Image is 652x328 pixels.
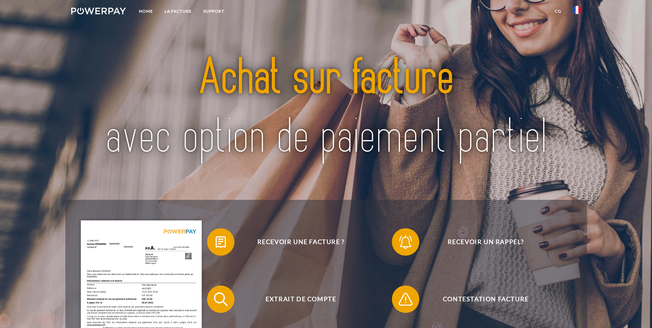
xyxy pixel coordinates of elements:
button: Extrait de compte [207,286,385,313]
a: Home [133,5,159,17]
button: Contestation Facture [392,286,570,313]
button: Recevoir un rappel? [392,228,570,256]
img: fr [573,6,581,14]
a: Support [197,5,230,17]
button: Recevoir une facture ? [207,228,385,256]
img: qb_bill.svg [212,233,229,251]
img: logo-powerpay-white.svg [71,8,126,14]
a: LA FACTURE [159,5,197,17]
span: Contestation Facture [402,286,570,313]
img: title-powerpay_fr.svg [96,33,556,183]
img: qb_bell.svg [397,233,414,251]
a: CG [549,5,567,17]
img: qb_warning.svg [397,291,414,308]
img: qb_search.svg [212,291,229,308]
span: Recevoir un rappel? [402,228,570,256]
span: Recevoir une facture ? [217,228,385,256]
span: Extrait de compte [217,286,385,313]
